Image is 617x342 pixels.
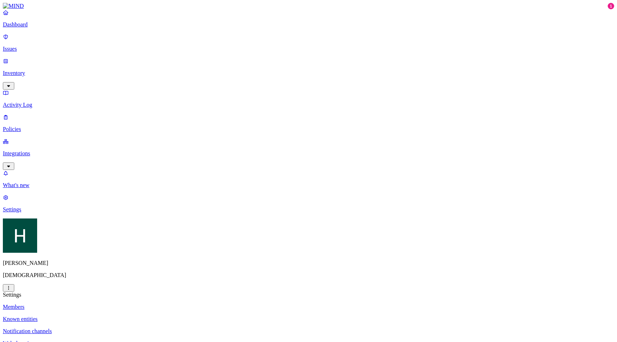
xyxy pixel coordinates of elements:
a: Integrations [3,138,614,169]
a: Settings [3,194,614,213]
p: Policies [3,126,614,132]
p: Inventory [3,70,614,76]
p: What's new [3,182,614,188]
a: Notification channels [3,328,614,335]
p: Issues [3,46,614,52]
p: Dashboard [3,21,614,28]
a: Dashboard [3,9,614,28]
p: Activity Log [3,102,614,108]
p: [DEMOGRAPHIC_DATA] [3,272,614,278]
p: Integrations [3,150,614,157]
a: What's new [3,170,614,188]
div: 1 [608,3,614,9]
img: MIND [3,3,24,9]
div: Settings [3,292,614,298]
a: Activity Log [3,90,614,108]
p: [PERSON_NAME] [3,260,614,266]
img: Hela Lucas [3,218,37,253]
p: Settings [3,206,614,213]
a: Inventory [3,58,614,89]
a: Issues [3,34,614,52]
a: MIND [3,3,614,9]
a: Policies [3,114,614,132]
a: Known entities [3,316,614,322]
a: Members [3,304,614,310]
